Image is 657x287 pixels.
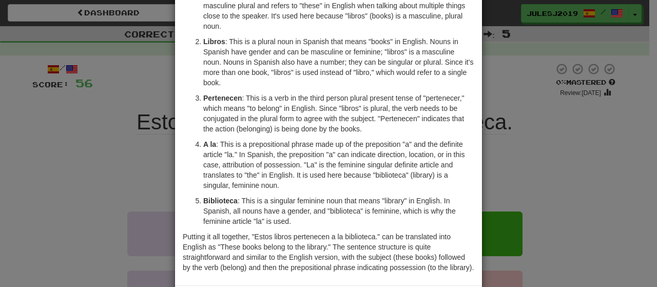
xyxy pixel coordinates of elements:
strong: Biblioteca [203,197,238,205]
strong: Libros [203,37,225,46]
strong: A la [203,140,216,148]
p: : This is a verb in the third person plural present tense of "pertenecer," which means "to belong... [203,93,474,134]
strong: Pertenecen [203,94,242,102]
p: : This is a singular feminine noun that means "library" in English. In Spanish, all nouns have a ... [203,196,474,226]
p: : This is a plural noun in Spanish that means "books" in English. Nouns in Spanish have gender an... [203,36,474,88]
p: : This is a prepositional phrase made up of the preposition "a" and the definite article "la." In... [203,139,474,190]
p: Putting it all together, "Estos libros pertenecen a la biblioteca." can be translated into Englis... [183,232,474,273]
